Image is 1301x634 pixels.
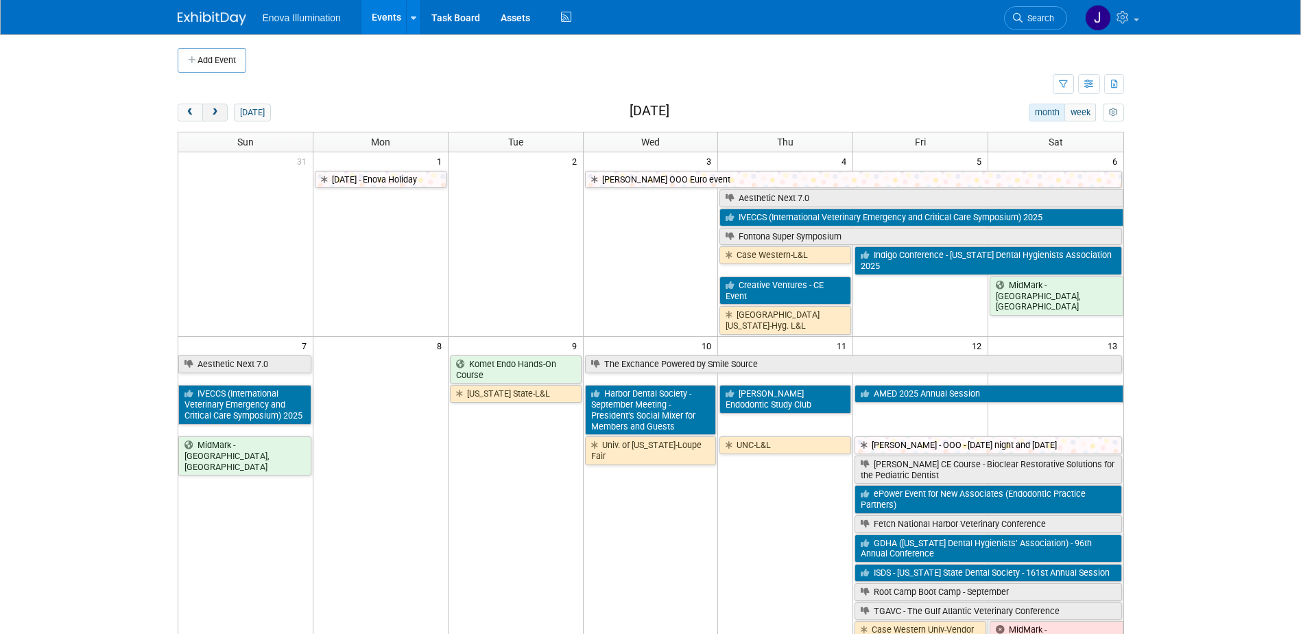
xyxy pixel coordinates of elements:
[1029,104,1065,121] button: month
[855,485,1121,513] a: ePower Event for New Associates (Endodontic Practice Partners)
[855,246,1121,274] a: Indigo Conference - [US_STATE] Dental Hygienists Association 2025
[450,385,582,403] a: [US_STATE] State-L&L
[296,152,313,169] span: 31
[855,535,1121,563] a: GDHA ([US_STATE] Dental Hygienists’ Association) - 96th Annual Conference
[435,337,448,354] span: 8
[1111,152,1123,169] span: 6
[1004,6,1067,30] a: Search
[1103,104,1123,121] button: myCustomButton
[719,209,1123,226] a: IVECCS (International Veterinary Emergency and Critical Care Symposium) 2025
[1085,5,1111,31] img: Janelle Tlusty
[990,277,1123,316] a: MidMark - [GEOGRAPHIC_DATA], [GEOGRAPHIC_DATA]
[719,246,851,264] a: Case Western-L&L
[705,152,717,169] span: 3
[719,189,1123,207] a: Aesthetic Next 7.0
[178,48,246,73] button: Add Event
[1106,337,1123,354] span: 13
[178,355,311,373] a: Aesthetic Next 7.0
[508,137,523,148] span: Tue
[835,337,852,354] span: 11
[975,152,988,169] span: 5
[855,564,1121,582] a: ISDS - [US_STATE] State Dental Society - 161st Annual Session
[630,104,669,119] h2: [DATE]
[585,171,1122,189] a: [PERSON_NAME] OOO Euro event
[571,337,583,354] span: 9
[178,436,311,475] a: MidMark - [GEOGRAPHIC_DATA], [GEOGRAPHIC_DATA]
[585,436,717,465] a: Univ. of [US_STATE]-Loupe Fair
[719,436,851,454] a: UNC-L&L
[700,337,717,354] span: 10
[237,137,254,148] span: Sun
[855,602,1121,620] a: TGAVC - The Gulf Atlantic Veterinary Conference
[970,337,988,354] span: 12
[855,515,1121,533] a: Fetch National Harbor Veterinary Conference
[855,583,1121,601] a: Root Camp Boot Camp - September
[315,171,446,189] a: [DATE] - Enova Holiday
[234,104,270,121] button: [DATE]
[178,12,246,25] img: ExhibitDay
[1109,108,1118,117] i: Personalize Calendar
[300,337,313,354] span: 7
[719,277,851,305] a: Creative Ventures - CE Event
[1064,104,1096,121] button: week
[263,12,341,23] span: Enova Illumination
[435,152,448,169] span: 1
[178,104,203,121] button: prev
[840,152,852,169] span: 4
[855,385,1123,403] a: AMED 2025 Annual Session
[777,137,793,148] span: Thu
[641,137,660,148] span: Wed
[719,385,851,413] a: [PERSON_NAME] Endodontic Study Club
[178,385,311,424] a: IVECCS (International Veterinary Emergency and Critical Care Symposium) 2025
[855,456,1121,484] a: [PERSON_NAME] CE Course - Bioclear Restorative Solutions for the Pediatric Dentist
[585,355,1122,373] a: The Exchance Powered by Smile Source
[371,137,390,148] span: Mon
[915,137,926,148] span: Fri
[1049,137,1063,148] span: Sat
[585,385,717,435] a: Harbor Dental Society - September Meeting - President’s Social Mixer for Members and Guests
[1023,13,1054,23] span: Search
[719,306,851,334] a: [GEOGRAPHIC_DATA][US_STATE]-Hyg. L&L
[719,228,1121,246] a: Fontona Super Symposium
[202,104,228,121] button: next
[571,152,583,169] span: 2
[450,355,582,384] a: Komet Endo Hands-On Course
[855,436,1121,454] a: [PERSON_NAME] - OOO - [DATE] night and [DATE]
